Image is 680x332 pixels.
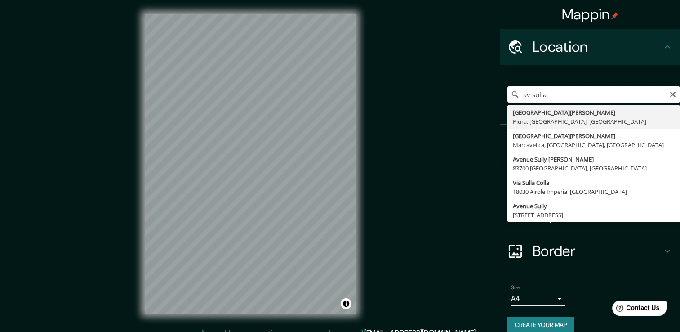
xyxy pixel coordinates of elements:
[500,197,680,233] div: Layout
[513,117,675,126] div: Piura, [GEOGRAPHIC_DATA], [GEOGRAPHIC_DATA]
[513,164,675,173] div: 83700 [GEOGRAPHIC_DATA], [GEOGRAPHIC_DATA]
[500,161,680,197] div: Style
[533,38,662,56] h4: Location
[145,14,356,314] canvas: Map
[669,90,676,98] button: Clear
[533,206,662,224] h4: Layout
[600,297,670,322] iframe: Help widget launcher
[513,187,675,196] div: 18030 Airole Imperia, [GEOGRAPHIC_DATA]
[513,108,675,117] div: [GEOGRAPHIC_DATA][PERSON_NAME]
[611,12,618,19] img: pin-icon.png
[533,242,662,260] h4: Border
[341,298,351,309] button: Toggle attribution
[500,233,680,269] div: Border
[511,292,565,306] div: A4
[513,178,675,187] div: Via Sulla Colla
[511,284,520,292] label: Size
[513,140,675,149] div: Marcavelica, [GEOGRAPHIC_DATA], [GEOGRAPHIC_DATA]
[562,5,619,23] h4: Mappin
[513,131,675,140] div: [GEOGRAPHIC_DATA][PERSON_NAME]
[507,86,680,103] input: Pick your city or area
[513,211,675,220] div: [STREET_ADDRESS]
[513,155,675,164] div: Avenue Sully [PERSON_NAME]
[513,202,675,211] div: Avenue Sully
[500,125,680,161] div: Pins
[500,29,680,65] div: Location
